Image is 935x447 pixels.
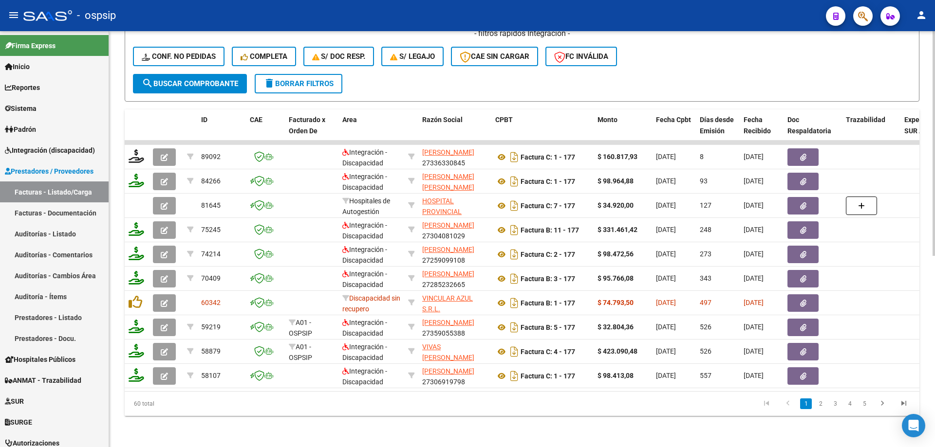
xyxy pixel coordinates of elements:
span: [PERSON_NAME] [422,246,474,253]
strong: Factura C: 1 - 177 [521,153,575,161]
span: Trazabilidad [846,116,885,124]
div: 27306919798 [422,366,487,386]
button: Buscar Comprobante [133,74,247,93]
span: Integración - Discapacidad [342,270,387,289]
span: Hospitales Públicos [5,354,75,365]
span: CAE SIN CARGAR [460,52,529,61]
span: [DATE] [744,201,764,209]
span: 248 [700,226,711,233]
span: Prestadores / Proveedores [5,166,93,177]
span: Padrón [5,124,36,135]
span: HOSPITAL PROVINCIAL SAYAGO [422,197,462,227]
span: Completa [241,52,287,61]
span: A01 - OSPSIP [289,343,312,362]
mat-icon: search [142,77,153,89]
span: [DATE] [656,250,676,258]
i: Descargar documento [508,247,521,262]
span: 8 [700,153,704,161]
span: [DATE] [656,153,676,161]
span: [DATE] [656,299,676,306]
div: 27336330845 [422,147,487,167]
span: Integración - Discapacidad [342,148,387,167]
span: 81645 [201,201,221,209]
span: Integración (discapacidad) [5,145,95,156]
a: go to next page [873,398,892,409]
span: 273 [700,250,711,258]
span: Facturado x Orden De [289,116,325,135]
span: Integración - Discapacidad [342,221,387,240]
span: CPBT [495,116,513,124]
span: [DATE] [744,372,764,379]
span: [DATE] [744,153,764,161]
datatable-header-cell: Días desde Emisión [696,109,740,152]
i: Descargar documento [508,320,521,335]
span: ID [201,116,207,124]
span: ANMAT - Trazabilidad [5,375,81,386]
span: 497 [700,299,711,306]
datatable-header-cell: Area [338,109,404,152]
span: Firma Express [5,40,56,51]
span: [DATE] [744,347,764,355]
span: 70409 [201,274,221,282]
li: page 5 [857,395,872,412]
button: S/ Doc Resp. [303,47,374,66]
span: 127 [700,201,711,209]
a: go to last page [895,398,913,409]
span: 59219 [201,323,221,331]
span: Monto [598,116,617,124]
span: [PERSON_NAME] [422,319,474,326]
a: 4 [844,398,856,409]
span: 58879 [201,347,221,355]
span: Sistema [5,103,37,114]
span: S/ legajo [390,52,435,61]
span: Razón Social [422,116,463,124]
span: SUR [5,396,24,407]
span: [DATE] [744,299,764,306]
span: [PERSON_NAME] [422,367,474,375]
a: go to first page [757,398,776,409]
datatable-header-cell: Trazabilidad [842,109,900,152]
strong: Factura C: 1 - 177 [521,178,575,185]
strong: Factura B: 3 - 177 [521,275,575,283]
a: 2 [815,398,826,409]
li: page 1 [799,395,813,412]
div: 27259099108 [422,244,487,265]
span: [PERSON_NAME] [422,270,474,278]
h4: - filtros rápidos Integración - [133,28,911,39]
strong: $ 98.413,08 [598,372,634,379]
strong: $ 95.766,08 [598,274,634,282]
button: CAE SIN CARGAR [451,47,538,66]
span: [PERSON_NAME] [422,221,474,229]
span: Buscar Comprobante [142,79,238,88]
span: 343 [700,274,711,282]
span: [DATE] [656,347,676,355]
strong: Factura C: 4 - 177 [521,348,575,356]
span: CAE [250,116,262,124]
span: 60342 [201,299,221,306]
datatable-header-cell: ID [197,109,246,152]
span: A01 - OSPSIP [289,319,312,338]
span: [DATE] [656,177,676,185]
i: Descargar documento [508,344,521,359]
i: Descargar documento [508,368,521,384]
span: S/ Doc Resp. [312,52,366,61]
span: 58107 [201,372,221,379]
i: Descargar documento [508,222,521,238]
a: 1 [800,398,812,409]
span: [DATE] [656,323,676,331]
li: page 2 [813,395,828,412]
span: Fecha Cpbt [656,116,691,124]
div: 27359055388 [422,317,487,338]
a: go to previous page [779,398,797,409]
strong: $ 98.472,56 [598,250,634,258]
mat-icon: delete [263,77,275,89]
div: 33678351429 [422,196,487,216]
span: Fecha Recibido [744,116,771,135]
strong: Factura C: 1 - 177 [521,372,575,380]
button: Completa [232,47,296,66]
button: Conf. no pedidas [133,47,224,66]
span: [DATE] [744,323,764,331]
span: Integración - Discapacidad [342,173,387,192]
datatable-header-cell: Fecha Cpbt [652,109,696,152]
span: 526 [700,347,711,355]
